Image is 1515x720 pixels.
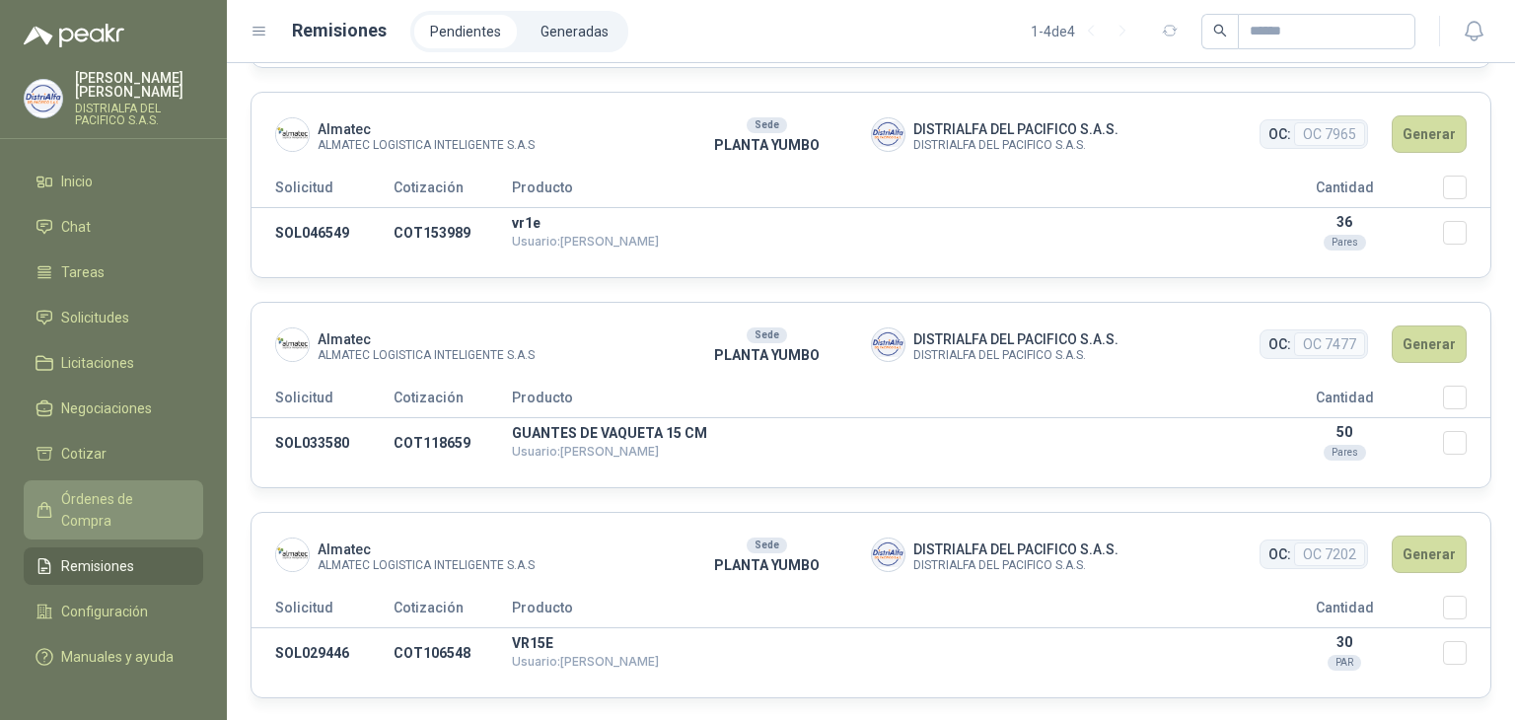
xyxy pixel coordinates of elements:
p: 50 [1246,424,1443,440]
span: OC: [1268,333,1291,355]
span: OC 7965 [1294,122,1365,146]
span: search [1213,24,1227,37]
span: DISTRIALFA DEL PACIFICO S.A.S. [913,118,1118,140]
span: DISTRIALFA DEL PACIFICO S.A.S. [913,350,1118,361]
a: Configuración [24,593,203,630]
img: Company Logo [872,118,904,151]
a: Negociaciones [24,390,203,427]
button: Generar [1392,325,1467,363]
td: COT106548 [394,628,512,679]
span: OC 7477 [1294,332,1365,356]
img: Company Logo [872,328,904,361]
th: Producto [512,386,1246,418]
span: Usuario: [PERSON_NAME] [512,234,659,249]
div: Sede [747,117,787,133]
span: DISTRIALFA DEL PACIFICO S.A.S. [913,539,1118,560]
td: SOL029446 [252,628,394,679]
a: Cotizar [24,435,203,472]
div: PAR [1328,655,1361,671]
img: Company Logo [276,539,309,571]
span: DISTRIALFA DEL PACIFICO S.A.S. [913,560,1118,571]
p: [PERSON_NAME] [PERSON_NAME] [75,71,203,99]
a: Inicio [24,163,203,200]
p: PLANTA YUMBO [663,344,871,366]
span: Inicio [61,171,93,192]
th: Solicitud [252,596,394,628]
a: Chat [24,208,203,246]
div: 1 - 4 de 4 [1031,16,1138,47]
span: ALMATEC LOGISTICA INTELIGENTE S.A.S [318,560,535,571]
th: Seleccionar/deseleccionar [1443,176,1490,208]
p: VR15E [512,636,1246,650]
span: Almatec [318,539,535,560]
span: ALMATEC LOGISTICA INTELIGENTE S.A.S [318,350,535,361]
span: Tareas [61,261,105,283]
span: OC: [1268,123,1291,145]
span: Almatec [318,328,535,350]
p: 36 [1246,214,1443,230]
span: OC 7202 [1294,542,1365,566]
span: Solicitudes [61,307,129,328]
img: Company Logo [872,539,904,571]
th: Cantidad [1246,386,1443,418]
th: Cotización [394,386,512,418]
th: Cantidad [1246,596,1443,628]
th: Cantidad [1246,176,1443,208]
div: Sede [747,327,787,343]
p: vr1e [512,216,1246,230]
img: Logo peakr [24,24,124,47]
span: Órdenes de Compra [61,488,184,532]
p: DISTRIALFA DEL PACIFICO S.A.S. [75,103,203,126]
span: Remisiones [61,555,134,577]
a: Remisiones [24,547,203,585]
p: PLANTA YUMBO [663,134,871,156]
p: PLANTA YUMBO [663,554,871,576]
a: Licitaciones [24,344,203,382]
a: Manuales y ayuda [24,638,203,676]
th: Producto [512,596,1246,628]
button: Generar [1392,115,1467,153]
div: Sede [747,538,787,553]
div: Pares [1324,445,1366,461]
th: Producto [512,176,1246,208]
td: Seleccionar/deseleccionar [1443,208,1490,258]
td: COT118659 [394,418,512,468]
th: Solicitud [252,176,394,208]
td: Seleccionar/deseleccionar [1443,418,1490,468]
a: Tareas [24,253,203,291]
a: Órdenes de Compra [24,480,203,540]
span: ALMATEC LOGISTICA INTELIGENTE S.A.S [318,140,535,151]
a: Solicitudes [24,299,203,336]
p: 30 [1246,634,1443,650]
span: OC: [1268,543,1291,565]
th: Solicitud [252,386,394,418]
div: Pares [1324,235,1366,251]
td: COT153989 [394,208,512,258]
img: Company Logo [276,328,309,361]
p: GUANTES DE VAQUETA 15 CM [512,426,1246,440]
span: Licitaciones [61,352,134,374]
span: Chat [61,216,91,238]
span: DISTRIALFA DEL PACIFICO S.A.S. [913,140,1118,151]
img: Company Logo [276,118,309,151]
span: Usuario: [PERSON_NAME] [512,654,659,669]
td: Seleccionar/deseleccionar [1443,628,1490,679]
span: Negociaciones [61,397,152,419]
span: DISTRIALFA DEL PACIFICO S.A.S. [913,328,1118,350]
img: Company Logo [25,80,62,117]
span: Configuración [61,601,148,622]
th: Cotización [394,596,512,628]
td: SOL046549 [252,208,394,258]
h1: Remisiones [292,17,387,44]
button: Generar [1392,536,1467,573]
span: Manuales y ayuda [61,646,174,668]
span: Almatec [318,118,535,140]
a: Generadas [525,15,624,48]
span: Usuario: [PERSON_NAME] [512,444,659,459]
th: Seleccionar/deseleccionar [1443,386,1490,418]
th: Seleccionar/deseleccionar [1443,596,1490,628]
a: Pendientes [414,15,517,48]
th: Cotización [394,176,512,208]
